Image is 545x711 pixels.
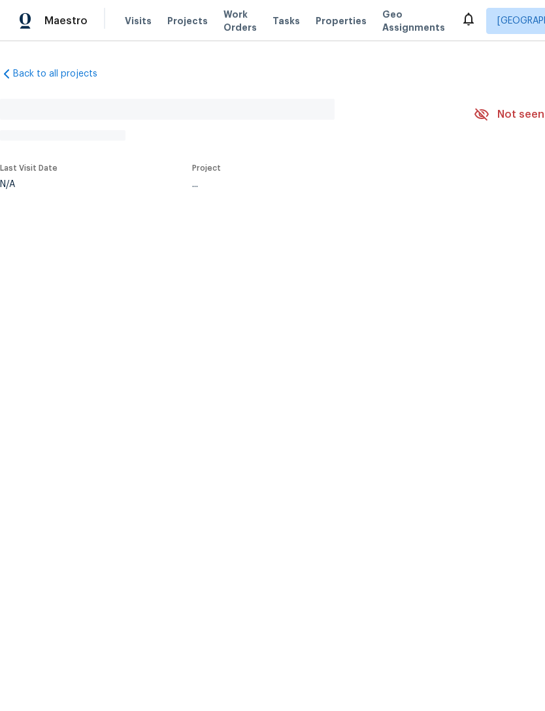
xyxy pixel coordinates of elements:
[44,14,88,27] span: Maestro
[192,164,221,172] span: Project
[192,180,443,189] div: ...
[316,14,367,27] span: Properties
[167,14,208,27] span: Projects
[382,8,445,34] span: Geo Assignments
[223,8,257,34] span: Work Orders
[125,14,152,27] span: Visits
[272,16,300,26] span: Tasks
